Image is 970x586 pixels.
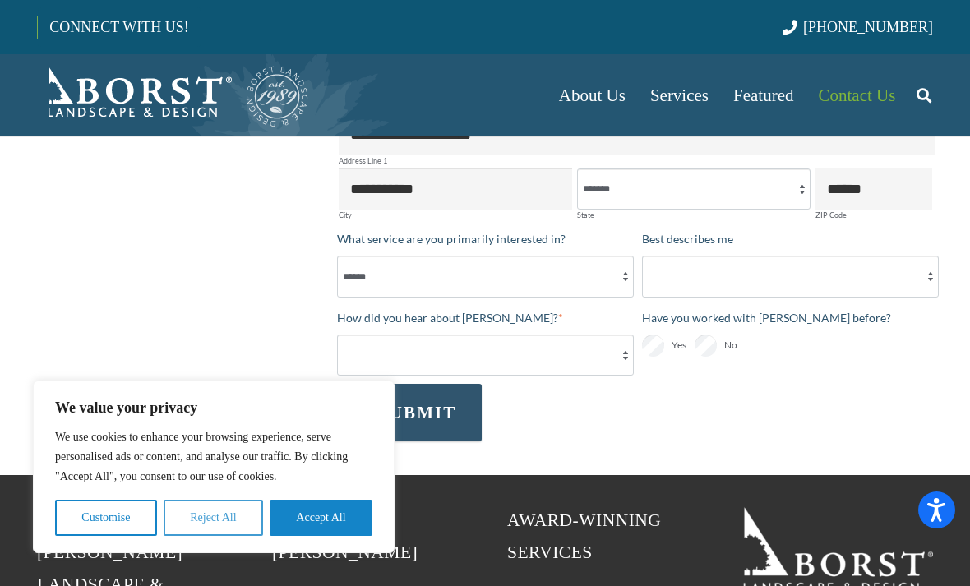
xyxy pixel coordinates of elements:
[815,211,932,219] label: ZIP Code
[672,335,686,355] span: Yes
[638,54,721,136] a: Services
[819,85,896,105] span: Contact Us
[55,500,157,536] button: Customise
[547,54,638,136] a: About Us
[695,335,717,357] input: No
[908,75,940,116] a: Search
[339,211,572,219] label: City
[337,311,558,325] span: How did you hear about [PERSON_NAME]?
[559,85,626,105] span: About Us
[724,335,737,355] span: No
[642,335,664,357] input: Yes
[353,384,482,441] button: SUBMIT
[339,157,935,164] label: Address Line 1
[164,500,263,536] button: Reject All
[803,19,933,35] span: [PHONE_NUMBER]
[733,85,793,105] span: Featured
[337,256,634,297] select: What service are you primarily interested in?
[55,427,372,487] p: We use cookies to enhance your browsing experience, serve personalised ads or content, and analys...
[783,19,933,35] a: [PHONE_NUMBER]
[38,7,200,47] a: CONNECT WITH US!
[337,232,566,246] span: What service are you primarily interested in?
[806,54,908,136] a: Contact Us
[642,256,939,297] select: Best describes me
[33,381,395,553] div: We value your privacy
[642,232,733,246] span: Best describes me
[337,335,634,376] select: How did you hear about [PERSON_NAME]?*
[577,211,811,219] label: State
[650,85,709,105] span: Services
[507,510,661,562] span: Award-Winning Services
[55,398,372,418] p: We value your privacy
[37,62,310,128] a: Borst-Logo
[721,54,806,136] a: Featured
[642,311,891,325] span: Have you worked with [PERSON_NAME] before?
[270,500,372,536] button: Accept All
